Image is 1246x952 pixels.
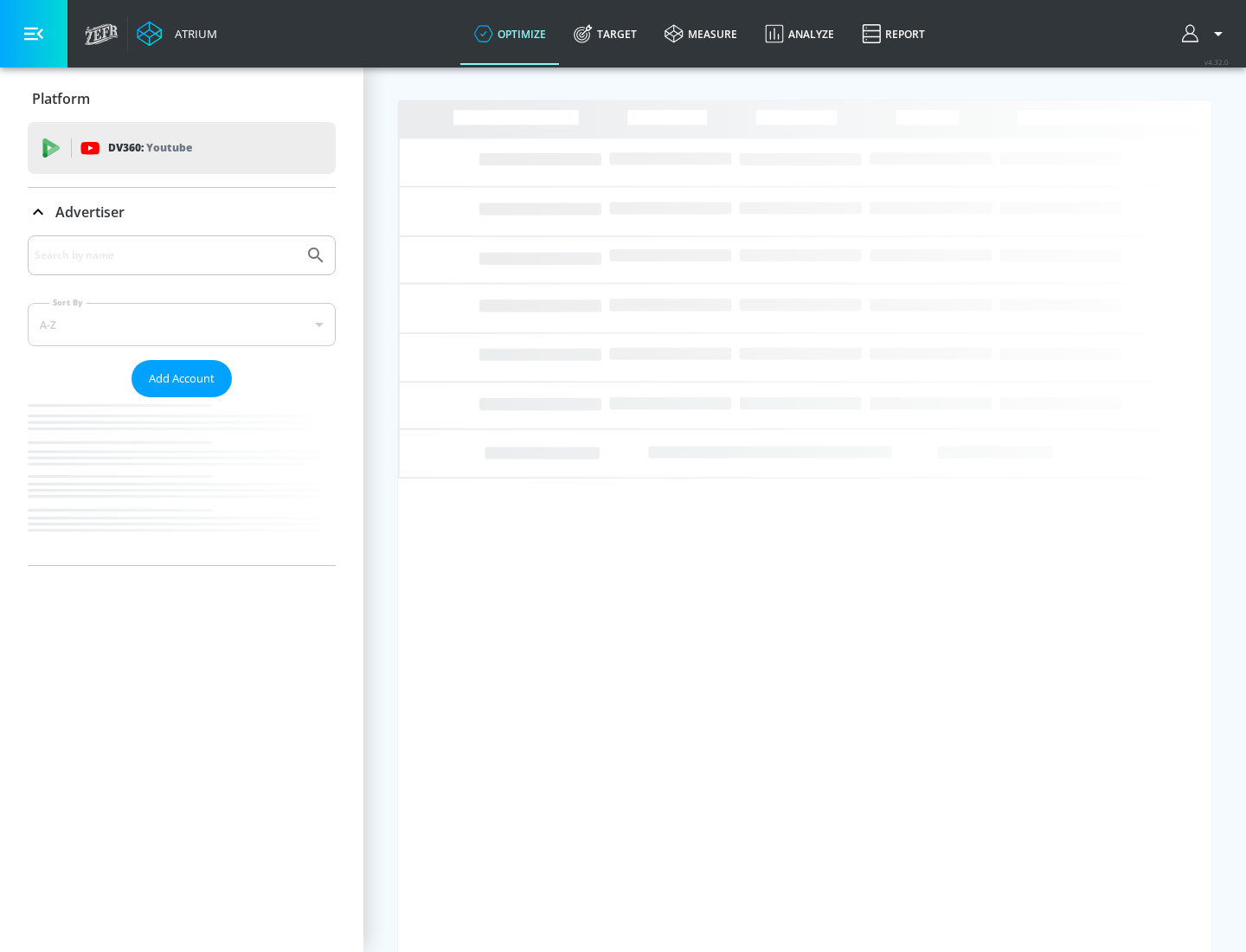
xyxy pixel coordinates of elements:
p: Platform [32,89,90,108]
nav: list of Advertiser [28,397,336,565]
input: Search by name [35,244,297,267]
div: Platform [28,74,336,123]
div: Advertiser [28,235,336,565]
p: DV360: [108,138,192,158]
span: v 4.32.0 [1204,57,1229,67]
p: Youtube [146,138,192,157]
a: measure [651,3,751,65]
div: Atrium [168,26,217,42]
a: Report [848,3,939,65]
div: A-Z [28,303,336,346]
span: Add Account [149,369,215,389]
div: DV360: Youtube [28,122,336,174]
a: Atrium [137,21,217,47]
button: Add Account [132,360,232,397]
p: Advertiser [55,203,125,222]
a: Analyze [751,3,848,65]
div: Advertiser [28,188,336,236]
label: Sort By [49,297,87,308]
a: Target [560,3,651,65]
a: optimize [460,3,560,65]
